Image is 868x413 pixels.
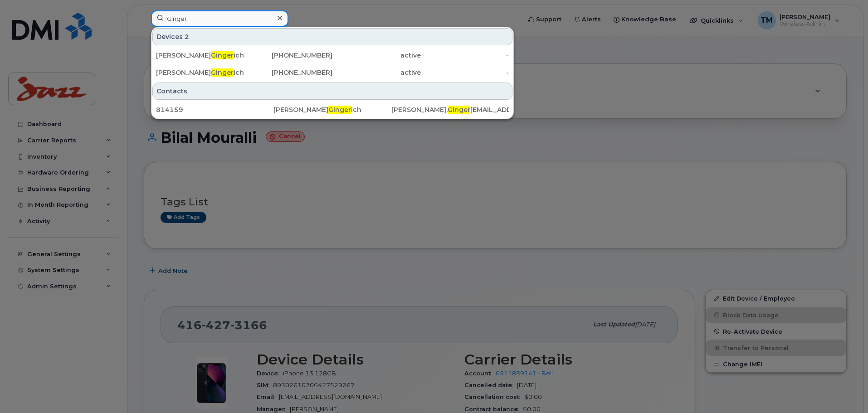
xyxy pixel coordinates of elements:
div: [PHONE_NUMBER] [244,51,333,60]
div: Devices [152,28,512,45]
span: Ginger [448,106,470,114]
div: Contacts [152,83,512,100]
a: [PERSON_NAME]Gingerich[PHONE_NUMBER]active- [152,64,512,81]
div: active [332,51,421,60]
span: 2 [185,32,189,41]
div: [PHONE_NUMBER] [244,68,333,77]
div: [PERSON_NAME] ich [156,68,244,77]
div: active [332,68,421,77]
span: Ginger [211,68,234,77]
div: 814159 [156,105,273,114]
a: 814159[PERSON_NAME]Gingerich[PERSON_NAME].Ginger[EMAIL_ADDRESS][DOMAIN_NAME] [152,102,512,118]
div: - [421,68,509,77]
div: - [421,51,509,60]
div: [PERSON_NAME] ich [156,51,244,60]
span: Ginger [328,106,351,114]
div: [PERSON_NAME]. [EMAIL_ADDRESS][DOMAIN_NAME] [391,105,509,114]
a: [PERSON_NAME]Gingerich[PHONE_NUMBER]active- [152,47,512,63]
div: [PERSON_NAME] ich [273,105,391,114]
span: Ginger [211,51,234,59]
